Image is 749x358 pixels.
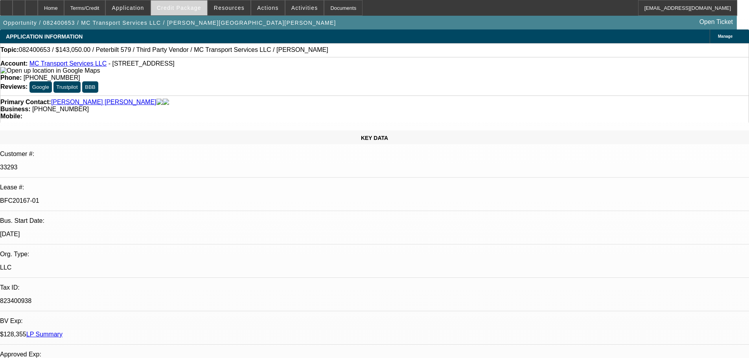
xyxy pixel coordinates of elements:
img: Open up location in Google Maps [0,67,100,74]
strong: Mobile: [0,113,22,119]
span: APPLICATION INFORMATION [6,33,83,40]
span: Resources [214,5,245,11]
strong: Topic: [0,46,19,53]
strong: Phone: [0,74,22,81]
button: Actions [251,0,285,15]
button: Application [106,0,150,15]
button: Trustpilot [53,81,80,93]
button: Google [29,81,52,93]
span: Manage [718,34,732,39]
span: Opportunity / 082400653 / MC Transport Services LLC / [PERSON_NAME][GEOGRAPHIC_DATA][PERSON_NAME] [3,20,336,26]
span: Application [112,5,144,11]
span: - [STREET_ADDRESS] [109,60,175,67]
strong: Business: [0,106,30,112]
span: [PHONE_NUMBER] [24,74,80,81]
span: [PHONE_NUMBER] [32,106,89,112]
strong: Reviews: [0,83,28,90]
a: Open Ticket [696,15,736,29]
img: facebook-icon.png [156,99,163,106]
span: Activities [291,5,318,11]
a: [PERSON_NAME] [PERSON_NAME] [51,99,156,106]
button: Resources [208,0,250,15]
button: BBB [82,81,98,93]
a: LP Summary [26,331,63,338]
strong: Account: [0,60,28,67]
a: MC Transport Services LLC [29,60,107,67]
span: Actions [257,5,279,11]
button: Activities [285,0,324,15]
img: linkedin-icon.png [163,99,169,106]
span: 082400653 / $143,050.00 / Peterbilt 579 / Third Party Vendor / MC Transport Services LLC / [PERSO... [19,46,328,53]
a: View Google Maps [0,67,100,74]
span: KEY DATA [361,135,388,141]
strong: Primary Contact: [0,99,51,106]
span: Credit Package [157,5,201,11]
button: Credit Package [151,0,207,15]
